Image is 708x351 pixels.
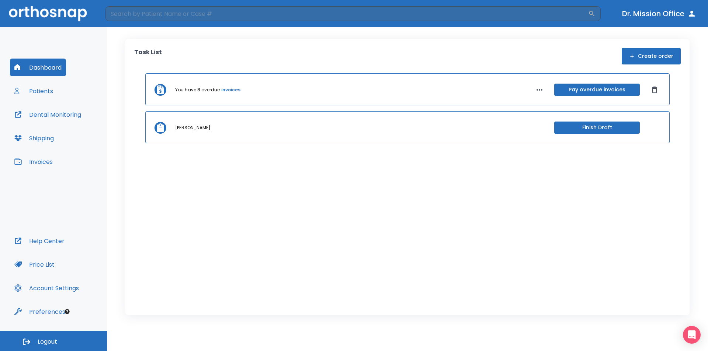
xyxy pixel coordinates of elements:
div: Tooltip anchor [64,308,70,315]
button: Preferences [10,303,70,320]
button: Account Settings [10,279,83,297]
img: Orthosnap [9,6,87,21]
button: Invoices [10,153,57,171]
button: Dr. Mission Office [619,7,699,20]
button: Help Center [10,232,69,250]
input: Search by Patient Name or Case # [105,6,588,21]
p: [PERSON_NAME] [175,124,211,131]
div: Open Intercom Messenger [683,326,701,344]
button: Dismiss [649,84,660,96]
button: Patients [10,82,58,100]
button: Shipping [10,129,58,147]
a: invoices [221,87,240,93]
button: Create order [622,48,681,64]
button: Price List [10,256,59,273]
p: You have 8 overdue [175,87,220,93]
button: Finish Draft [554,122,640,134]
span: Logout [38,338,57,346]
button: Pay overdue invoices [554,84,640,96]
button: Dental Monitoring [10,106,86,123]
button: Dashboard [10,59,66,76]
p: Task List [134,48,162,64]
